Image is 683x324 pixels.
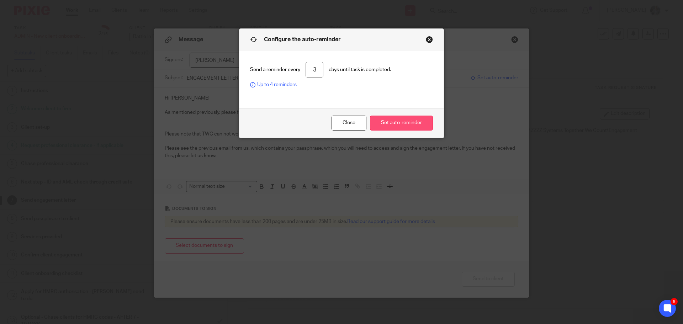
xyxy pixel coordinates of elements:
button: Close [332,116,366,131]
span: days until task is completed. [329,66,391,73]
div: 5 [671,298,678,305]
span: Up to 4 reminders [250,81,297,88]
span: Send a reminder every [250,66,300,73]
button: Set auto-reminder [370,116,433,131]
